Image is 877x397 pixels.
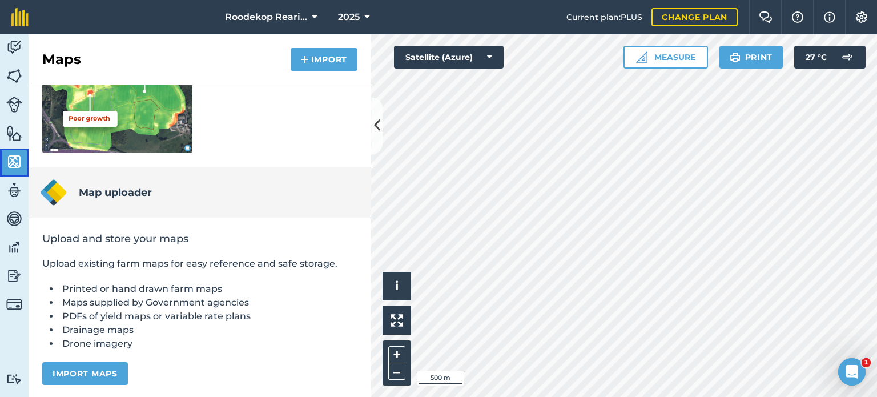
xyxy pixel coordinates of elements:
[42,50,81,69] h2: Maps
[59,337,357,351] li: Drone imagery
[391,314,403,327] img: Four arrows, one pointing top left, one top right, one bottom right and the last bottom left
[759,11,773,23] img: Two speech bubbles overlapping with the left bubble in the forefront
[566,11,642,23] span: Current plan : PLUS
[291,48,357,71] button: Import
[225,10,307,24] span: Roodekop Rearing
[806,46,827,69] span: 27 ° C
[383,272,411,300] button: i
[6,67,22,85] img: svg+xml;base64,PHN2ZyB4bWxucz0iaHR0cDovL3d3dy53My5vcmcvMjAwMC9zdmciIHdpZHRoPSI1NiIgaGVpZ2h0PSI2MC...
[6,296,22,312] img: svg+xml;base64,PD94bWwgdmVyc2lvbj0iMS4wIiBlbmNvZGluZz0idXRmLTgiPz4KPCEtLSBHZW5lcmF0b3I6IEFkb2JlIE...
[11,8,29,26] img: fieldmargin Logo
[40,179,67,206] img: Map uploader logo
[6,374,22,384] img: svg+xml;base64,PD94bWwgdmVyc2lvbj0iMS4wIiBlbmNvZGluZz0idXRmLTgiPz4KPCEtLSBHZW5lcmF0b3I6IEFkb2JlIE...
[6,153,22,170] img: svg+xml;base64,PHN2ZyB4bWxucz0iaHR0cDovL3d3dy53My5vcmcvMjAwMC9zdmciIHdpZHRoPSI1NiIgaGVpZ2h0PSI2MC...
[836,46,859,69] img: svg+xml;base64,PD94bWwgdmVyc2lvbj0iMS4wIiBlbmNvZGluZz0idXRmLTgiPz4KPCEtLSBHZW5lcmF0b3I6IEFkb2JlIE...
[636,51,647,63] img: Ruler icon
[42,257,357,271] p: Upload existing farm maps for easy reference and safe storage.
[42,362,128,385] button: Import maps
[338,10,360,24] span: 2025
[651,8,738,26] a: Change plan
[42,232,357,246] h2: Upload and store your maps
[794,46,866,69] button: 27 °C
[730,50,741,64] img: svg+xml;base64,PHN2ZyB4bWxucz0iaHR0cDovL3d3dy53My5vcmcvMjAwMC9zdmciIHdpZHRoPSIxOSIgaGVpZ2h0PSIyNC...
[719,46,783,69] button: Print
[824,10,835,24] img: svg+xml;base64,PHN2ZyB4bWxucz0iaHR0cDovL3d3dy53My5vcmcvMjAwMC9zdmciIHdpZHRoPSIxNyIgaGVpZ2h0PSIxNy...
[623,46,708,69] button: Measure
[6,39,22,56] img: svg+xml;base64,PD94bWwgdmVyc2lvbj0iMS4wIiBlbmNvZGluZz0idXRmLTgiPz4KPCEtLSBHZW5lcmF0b3I6IEFkb2JlIE...
[59,323,357,337] li: Drainage maps
[301,53,309,66] img: svg+xml;base64,PHN2ZyB4bWxucz0iaHR0cDovL3d3dy53My5vcmcvMjAwMC9zdmciIHdpZHRoPSIxNCIgaGVpZ2h0PSIyNC...
[388,363,405,380] button: –
[388,346,405,363] button: +
[862,358,871,367] span: 1
[394,46,504,69] button: Satellite (Azure)
[838,358,866,386] iframe: Intercom live chat
[6,239,22,256] img: svg+xml;base64,PD94bWwgdmVyc2lvbj0iMS4wIiBlbmNvZGluZz0idXRmLTgiPz4KPCEtLSBHZW5lcmF0b3I6IEFkb2JlIE...
[791,11,804,23] img: A question mark icon
[59,282,357,296] li: Printed or hand drawn farm maps
[59,310,357,323] li: PDFs of yield maps or variable rate plans
[6,267,22,284] img: svg+xml;base64,PD94bWwgdmVyc2lvbj0iMS4wIiBlbmNvZGluZz0idXRmLTgiPz4KPCEtLSBHZW5lcmF0b3I6IEFkb2JlIE...
[59,296,357,310] li: Maps supplied by Government agencies
[395,279,399,293] span: i
[79,185,152,200] h4: Map uploader
[855,11,868,23] img: A cog icon
[6,125,22,142] img: svg+xml;base64,PHN2ZyB4bWxucz0iaHR0cDovL3d3dy53My5vcmcvMjAwMC9zdmciIHdpZHRoPSI1NiIgaGVpZ2h0PSI2MC...
[6,210,22,227] img: svg+xml;base64,PD94bWwgdmVyc2lvbj0iMS4wIiBlbmNvZGluZz0idXRmLTgiPz4KPCEtLSBHZW5lcmF0b3I6IEFkb2JlIE...
[6,97,22,113] img: svg+xml;base64,PD94bWwgdmVyc2lvbj0iMS4wIiBlbmNvZGluZz0idXRmLTgiPz4KPCEtLSBHZW5lcmF0b3I6IEFkb2JlIE...
[6,182,22,199] img: svg+xml;base64,PD94bWwgdmVyc2lvbj0iMS4wIiBlbmNvZGluZz0idXRmLTgiPz4KPCEtLSBHZW5lcmF0b3I6IEFkb2JlIE...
